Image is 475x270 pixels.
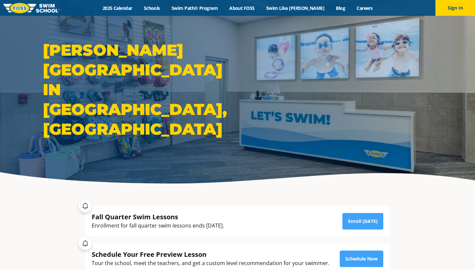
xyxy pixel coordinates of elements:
[92,221,224,230] div: Enrollment for fall quarter swim lessons ends [DATE].
[330,5,351,11] a: Blog
[3,3,60,13] img: FOSS Swim School Logo
[224,5,261,11] a: About FOSS
[340,251,383,267] a: Schedule Now
[43,40,234,139] h1: [PERSON_NAME][GEOGRAPHIC_DATA] in [GEOGRAPHIC_DATA], [GEOGRAPHIC_DATA]
[166,5,223,11] a: Swim Path® Program
[351,5,378,11] a: Careers
[92,250,330,259] div: Schedule Your Free Preview Lesson
[138,5,166,11] a: Schools
[92,212,224,221] div: Fall Quarter Swim Lessons
[97,5,138,11] a: 2025 Calendar
[342,213,383,229] a: Enroll [DATE]
[92,259,330,268] div: Tour the school, meet the teachers, and get a custom level recommendation for your swimmer.
[260,5,330,11] a: Swim Like [PERSON_NAME]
